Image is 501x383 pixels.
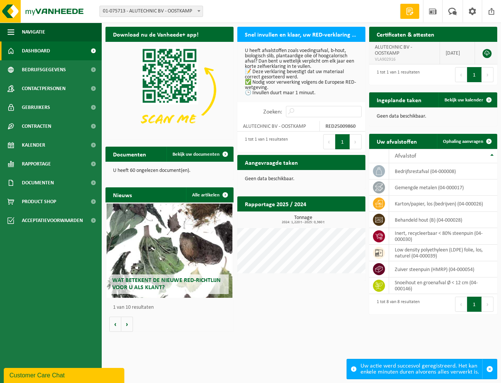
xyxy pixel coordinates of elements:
[112,277,221,291] span: Wat betekent de nieuwe RED-richtlijn voor u als klant?
[482,67,493,82] button: Next
[113,168,226,173] p: U heeft 60 ongelezen document(en).
[22,98,50,117] span: Gebruikers
[443,139,483,144] span: Ophaling aanvragen
[241,133,288,150] div: 1 tot 1 van 1 resultaten
[369,92,429,107] h2: Ingeplande taken
[309,211,365,226] a: Bekijk rapportage
[389,245,497,261] td: low density polyethyleen (LDPE) folie, los, naturel (04-000039)
[237,121,320,132] td: ALUTECHNIC BV - OOSTKAMP
[444,98,483,103] span: Bekijk uw kalender
[323,134,335,149] button: Previous
[4,366,126,383] iframe: chat widget
[482,297,493,312] button: Next
[109,317,121,332] button: Vorige
[350,134,362,149] button: Next
[373,296,420,313] div: 1 tot 8 van 8 resultaten
[389,261,497,277] td: zuiver steenpuin (HMRP) (04-000054)
[22,23,45,41] span: Navigatie
[237,27,365,41] h2: Snel invullen en klaar, uw RED-verklaring voor 2025
[389,277,497,294] td: snoeihout en groenafval Ø < 12 cm (04-000146)
[105,187,139,202] h2: Nieuws
[437,134,496,149] a: Ophaling aanvragen
[107,204,232,298] a: Wat betekent de nieuwe RED-richtlijn voor u als klant?
[389,196,497,212] td: karton/papier, los (bedrijven) (04-000026)
[440,42,475,64] td: [DATE]
[22,41,50,60] span: Dashboard
[389,179,497,196] td: gemengde metalen (04-000017)
[373,66,420,83] div: 1 tot 1 van 1 resultaten
[22,173,54,192] span: Documenten
[455,67,467,82] button: Previous
[369,134,425,149] h2: Uw afvalstoffen
[100,6,203,17] span: 01-075713 - ALUTECHNIC BV - OOSTKAMP
[22,192,56,211] span: Product Shop
[22,117,51,136] span: Contracten
[237,196,314,211] h2: Rapportage 2025 / 2024
[263,109,282,115] label: Zoeken:
[22,136,45,155] span: Kalender
[377,114,490,119] p: Geen data beschikbaar.
[121,317,133,332] button: Volgende
[360,359,482,379] div: Uw actie werd succesvol geregistreerd. Het kan enkele minuten duren alvorens alles verwerkt is.
[241,215,365,224] h3: Tonnage
[467,67,482,82] button: 1
[113,305,230,310] p: 1 van 10 resultaten
[237,155,305,170] h2: Aangevraagde taken
[375,57,434,63] span: VLA902916
[173,152,220,157] span: Bekijk uw documenten
[105,27,206,41] h2: Download nu de Vanheede+ app!
[375,44,412,56] span: ALUTECHNIC BV - OOSTKAMP
[22,60,66,79] span: Bedrijfsgegevens
[395,153,416,159] span: Afvalstof
[105,42,234,138] img: Download de VHEPlus App
[389,212,497,228] td: behandeld hout (B) (04-000028)
[389,228,497,245] td: inert, recycleerbaar < 80% steenpuin (04-000030)
[245,176,358,182] p: Geen data beschikbaar.
[455,297,467,312] button: Previous
[389,163,497,179] td: bedrijfsrestafval (04-000008)
[22,211,83,230] span: Acceptatievoorwaarden
[325,124,356,129] strong: RED25009860
[22,79,66,98] span: Contactpersonen
[335,134,350,149] button: 1
[105,147,154,161] h2: Documenten
[438,92,496,107] a: Bekijk uw kalender
[166,147,233,162] a: Bekijk uw documenten
[369,27,442,41] h2: Certificaten & attesten
[241,221,365,224] span: 2024: 1,220 t - 2025: 0,360 t
[186,187,233,202] a: Alle artikelen
[22,155,51,173] span: Rapportage
[245,48,358,96] p: U heeft afvalstoffen zoals voedingsafval, b-hout, biologisch slib, plantaardige olie of hoogcalor...
[467,297,482,312] button: 1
